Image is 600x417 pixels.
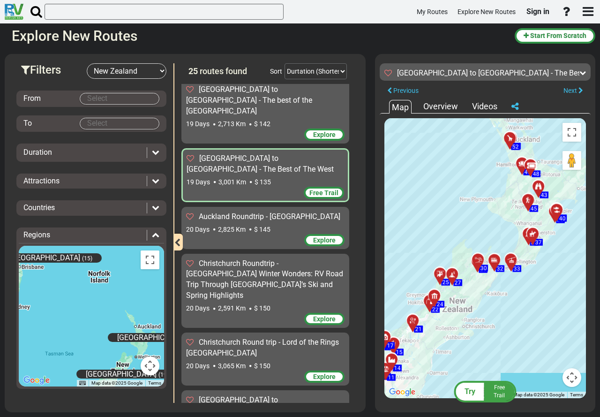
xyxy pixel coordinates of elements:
[453,3,520,21] a: Explore New Routes
[515,28,595,44] button: Start From Scratch
[313,373,336,380] span: Explore
[470,100,500,113] div: Videos
[556,84,591,97] button: Next
[181,333,349,386] div: Christchurch Round trip - Lord of the Rings [GEOGRAPHIC_DATA] 20 Days 3,065 Km $ 150 Explore
[304,129,345,141] div: Explore
[313,131,336,138] span: Explore
[512,144,519,150] span: 52
[513,392,564,397] span: Map data ©2025 Google
[19,230,164,241] div: Regions
[254,120,270,128] span: $ 142
[494,384,505,399] span: Free Trail
[304,187,344,199] div: Free Trail
[254,304,270,312] span: $ 150
[313,315,336,323] span: Explore
[186,120,210,128] span: 19 Days
[200,66,247,76] span: routes found
[570,392,583,397] a: Terms (opens in new tab)
[80,93,159,104] input: Select
[9,253,80,262] span: [GEOGRAPHIC_DATA]
[12,28,508,44] h2: Explore New Routes
[23,119,32,128] span: To
[82,255,92,262] span: (15)
[158,372,169,378] span: (19)
[387,386,418,398] a: Open this area in Google Maps (opens a new window)
[218,120,246,128] span: 2,713 Km
[218,178,246,186] span: 3,001 Km
[186,338,339,357] span: Christchurch Round trip - Lord of the Rings [GEOGRAPHIC_DATA]
[270,67,282,76] div: Sort
[23,230,50,239] span: Regions
[533,171,540,177] span: 48
[21,374,52,387] a: Open this area in Google Maps (opens a new window)
[186,259,343,300] span: Christchurch Roundtrip - [GEOGRAPHIC_DATA] Winter Wonders: RV Road Trip Through [GEOGRAPHIC_DATA]...
[563,87,577,94] span: Next
[415,326,422,333] span: 21
[304,234,345,246] div: Explore
[313,236,336,244] span: Explore
[380,84,426,97] button: Previous
[181,254,349,328] div: Christchurch Roundtrip - [GEOGRAPHIC_DATA] Winter Wonders: RV Road Trip Through [GEOGRAPHIC_DATA]...
[562,123,581,142] button: Toggle fullscreen view
[141,250,159,269] button: Toggle fullscreen view
[186,85,312,115] span: [GEOGRAPHIC_DATA] to [GEOGRAPHIC_DATA] - The best of the [GEOGRAPHIC_DATA]
[186,304,210,312] span: 20 Days
[417,8,448,15] span: My Routes
[480,265,487,272] span: 30
[117,333,188,342] span: [GEOGRAPHIC_DATA]
[80,118,159,129] input: Select
[304,313,345,325] div: Explore
[19,147,164,158] div: Duration
[388,374,395,381] span: 11
[21,374,52,387] img: Google
[187,178,210,186] span: 19 Days
[19,176,164,187] div: Attractions
[465,387,475,396] span: Try
[91,380,142,386] span: Map data ©2025 Google
[396,349,403,356] span: 15
[437,301,443,308] span: 24
[255,178,271,186] span: $ 135
[522,2,554,22] a: Sign in
[5,4,23,20] img: RvPlanetLogo.png
[19,203,164,213] div: Countries
[186,226,210,233] span: 20 Days
[309,189,338,197] span: Free Trail
[148,380,161,386] a: Terms (opens in new tab)
[254,362,270,370] span: $ 150
[141,356,159,375] button: Map camera controls
[199,212,340,221] span: Auckland Roundtrip - [GEOGRAPHIC_DATA]
[562,151,581,170] button: Drag Pegman onto the map to open Street View
[79,380,86,387] button: Keyboard shortcuts
[451,380,519,403] button: Try FreeTrail
[421,100,460,113] div: Overview
[455,280,461,286] span: 27
[218,304,246,312] span: 2,591 Km
[394,365,401,372] span: 14
[218,362,246,370] span: 3,065 Km
[181,148,349,202] div: [GEOGRAPHIC_DATA] to [GEOGRAPHIC_DATA] - The Best of The West 19 Days 3,001 Km $ 135 Free Trail
[21,64,87,76] h3: Filters
[526,7,549,16] span: Sign in
[442,279,449,286] span: 25
[393,87,419,94] span: Previous
[181,80,349,144] div: [GEOGRAPHIC_DATA] to [GEOGRAPHIC_DATA] - The best of the [GEOGRAPHIC_DATA] 19 Days 2,713 Km $ 142...
[218,226,246,233] span: 2,825 Km
[559,215,566,222] span: 40
[535,239,542,246] span: 37
[457,8,516,15] span: Explore New Routes
[387,386,418,398] img: Google
[562,368,581,387] button: Map camera controls
[23,148,52,157] span: Duration
[541,192,547,198] span: 43
[497,265,503,272] span: 32
[412,3,452,21] a: My Routes
[514,265,520,272] span: 33
[188,66,198,76] span: 25
[181,207,349,249] div: Auckland Roundtrip - [GEOGRAPHIC_DATA] 20 Days 2,825 Km $ 145 Explore
[389,100,412,114] div: Map
[23,176,60,185] span: Attractions
[23,94,41,103] span: From
[254,226,270,233] span: $ 145
[387,342,394,349] span: 17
